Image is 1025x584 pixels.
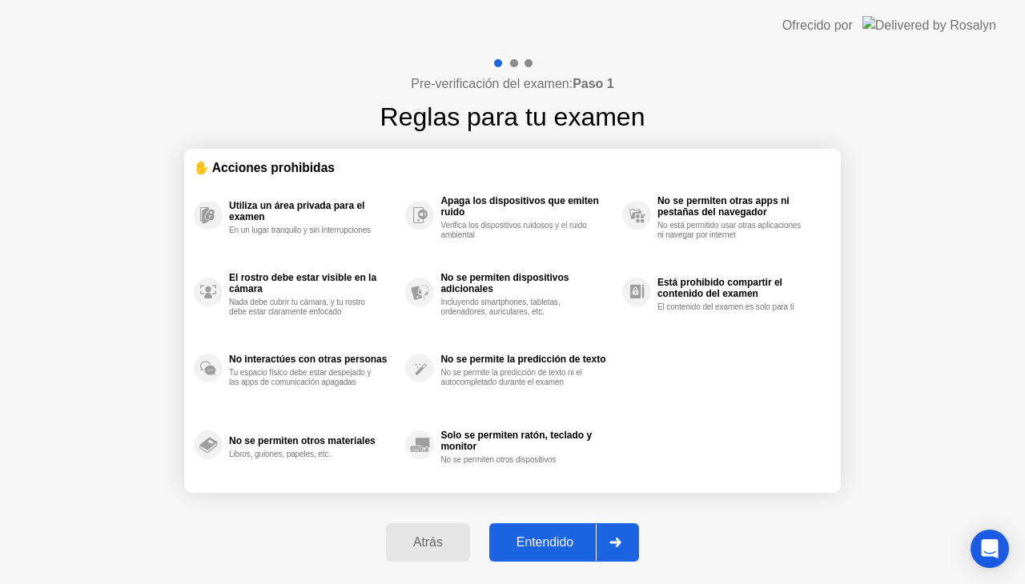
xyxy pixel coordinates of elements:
div: Verifica los dispositivos ruidosos y el ruido ambiental [440,221,592,240]
div: No se permiten dispositivos adicionales [440,272,613,294]
div: Open Intercom Messenger [971,530,1009,568]
div: Ofrecido por [782,16,853,35]
div: No interactúes con otras personas [229,354,397,365]
div: Atrás [391,535,465,550]
b: Paso 1 [573,77,614,90]
div: Solo se permiten ratón, teclado y monitor [440,430,613,452]
div: ✋ Acciones prohibidas [194,158,831,177]
div: Está prohibido compartir el contenido del examen [657,277,823,299]
div: En un lugar tranquilo y sin interrupciones [229,226,380,235]
h4: Pre-verificación del examen: [411,74,613,94]
div: No se permite la predicción de texto ni el autocompletado durante el examen [440,368,592,387]
img: Delivered by Rosalyn [862,16,996,34]
div: El contenido del examen es solo para ti [657,302,809,312]
div: Apaga los dispositivos que emiten ruido [440,195,613,218]
div: Entendido [494,535,596,550]
h1: Reglas para tu examen [380,98,645,136]
div: No se permiten otras apps ni pestañas del navegador [657,195,823,218]
button: Entendido [489,523,639,562]
div: El rostro debe estar visible en la cámara [229,272,397,294]
div: No se permiten otros dispositivos [440,455,592,465]
div: Incluyendo smartphones, tabletas, ordenadores, auriculares, etc. [440,298,592,317]
div: No se permite la predicción de texto [440,354,613,365]
div: Nada debe cubrir tu cámara, y tu rostro debe estar claramente enfocado [229,298,380,317]
div: Utiliza un área privada para el examen [229,200,397,222]
div: Libros, guiones, papeles, etc. [229,450,380,459]
button: Atrás [386,523,470,562]
div: Tu espacio físico debe estar despejado y las apps de comunicación apagadas [229,368,380,387]
div: No se permiten otros materiales [229,435,397,446]
div: No está permitido usar otras aplicaciones ni navegar por internet [657,221,809,240]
